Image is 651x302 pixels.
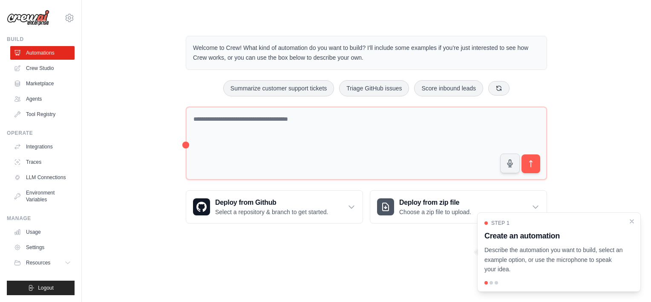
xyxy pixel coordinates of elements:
button: Resources [10,256,75,270]
a: Settings [10,241,75,254]
button: Close walkthrough [628,218,635,225]
a: Usage [10,225,75,239]
button: Summarize customer support tickets [223,80,334,96]
a: LLM Connections [10,171,75,184]
div: Build [7,36,75,43]
button: Logout [7,281,75,295]
p: Describe the automation you want to build, select an example option, or use the microphone to spe... [484,245,623,274]
img: Logo [7,10,49,26]
a: Environment Variables [10,186,75,206]
a: Marketplace [10,77,75,90]
p: Welcome to Crew! What kind of automation do you want to build? I'll include some examples if you'... [193,43,540,63]
h3: Deploy from zip file [399,197,471,208]
a: Integrations [10,140,75,154]
div: Manage [7,215,75,222]
p: Select a repository & branch to get started. [215,208,328,216]
span: Step 1 [491,220,510,226]
a: Automations [10,46,75,60]
a: Tool Registry [10,107,75,121]
a: Agents [10,92,75,106]
span: Logout [38,285,54,291]
p: Choose a zip file to upload. [399,208,471,216]
button: Score inbound leads [414,80,483,96]
iframe: Chat Widget [608,261,651,302]
h3: Deploy from Github [215,197,328,208]
a: Crew Studio [10,61,75,75]
button: Triage GitHub issues [339,80,409,96]
h3: Create an automation [484,230,623,242]
div: Operate [7,130,75,136]
a: Traces [10,155,75,169]
span: Resources [26,259,50,266]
